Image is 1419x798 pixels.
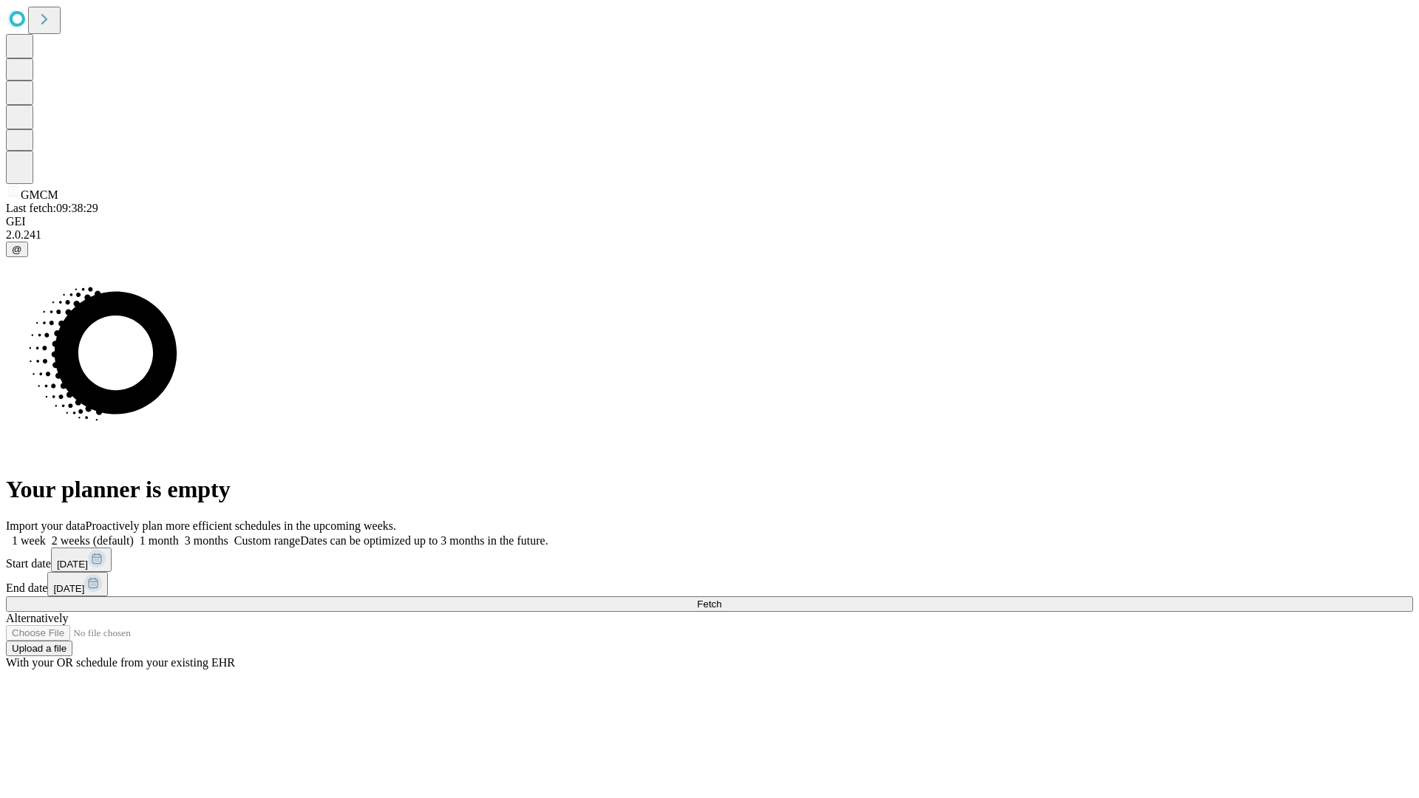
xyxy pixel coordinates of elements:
[6,519,86,532] span: Import your data
[6,612,68,624] span: Alternatively
[57,559,88,570] span: [DATE]
[51,548,112,572] button: [DATE]
[6,596,1413,612] button: Fetch
[6,228,1413,242] div: 2.0.241
[300,534,548,547] span: Dates can be optimized up to 3 months in the future.
[12,534,46,547] span: 1 week
[6,215,1413,228] div: GEI
[6,476,1413,503] h1: Your planner is empty
[53,583,84,594] span: [DATE]
[52,534,134,547] span: 2 weeks (default)
[697,598,721,610] span: Fetch
[21,188,58,201] span: GMCM
[234,534,300,547] span: Custom range
[6,641,72,656] button: Upload a file
[6,572,1413,596] div: End date
[6,202,98,214] span: Last fetch: 09:38:29
[6,242,28,257] button: @
[6,548,1413,572] div: Start date
[47,572,108,596] button: [DATE]
[185,534,228,547] span: 3 months
[12,244,22,255] span: @
[140,534,179,547] span: 1 month
[6,656,235,669] span: With your OR schedule from your existing EHR
[86,519,396,532] span: Proactively plan more efficient schedules in the upcoming weeks.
